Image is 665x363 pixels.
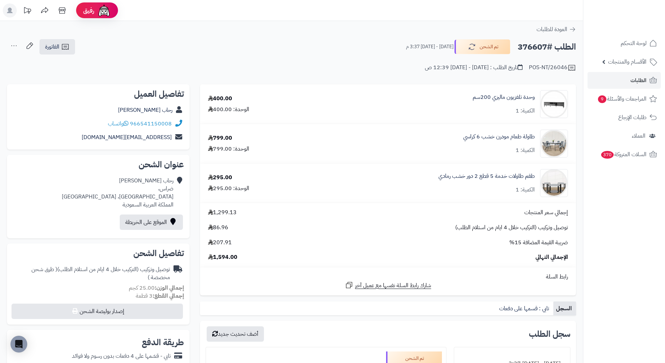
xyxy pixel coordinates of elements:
[601,151,614,159] span: 370
[13,90,184,98] h2: تفاصيل العميل
[142,338,184,347] h2: طريقة الدفع
[208,174,232,182] div: 295.00
[208,95,232,103] div: 400.00
[203,273,573,281] div: رابط السلة
[208,253,237,261] span: 1,594.00
[10,336,27,353] div: Open Intercom Messenger
[632,131,645,141] span: العملاء
[529,64,576,72] div: POS-NT/26046
[540,169,568,197] img: 1754737495-1-90x90.jpg
[463,133,535,141] a: طاولة طعام مودرن خشب 6 كراسي
[345,281,431,290] a: شارك رابط السلة نفسها مع عميل آخر
[208,106,249,114] div: الوحدة: 400.00
[45,43,59,51] span: الفاتورة
[588,128,661,144] a: العملاء
[82,133,172,141] a: [EMAIL_ADDRESS][DOMAIN_NAME]
[516,107,535,115] div: الكمية: 1
[208,134,232,142] div: 799.00
[83,6,94,15] span: رفيق
[618,112,646,122] span: طلبات الإرجاع
[355,282,431,290] span: شارك رابط السلة نفسها مع عميل آخر
[425,64,523,72] div: تاريخ الطلب : [DATE] - [DATE] 12:39 ص
[618,5,658,20] img: logo-2.png
[473,93,535,101] a: وحدة تلفزيون ماليزي 200سم
[31,265,170,282] span: ( طرق شحن مخصصة )
[208,239,232,247] span: 207.91
[518,40,576,54] h2: الطلب #376607
[537,25,567,34] span: العودة للطلبات
[621,38,646,48] span: لوحة التحكم
[62,177,173,209] div: رحاب [PERSON_NAME] ضراس، [GEOGRAPHIC_DATA]، [GEOGRAPHIC_DATA] المملكة العربية السعودية
[630,75,646,85] span: الطلبات
[136,292,184,300] small: 3 قطعة
[588,109,661,126] a: طلبات الإرجاع
[529,330,570,338] h3: سجل الطلب
[524,209,568,217] span: إجمالي سعر المنتجات
[600,150,646,159] span: السلات المتروكة
[406,43,453,50] small: [DATE] - [DATE] 3:37 م
[118,106,172,114] a: رحاب [PERSON_NAME]
[516,186,535,194] div: الكمية: 1
[588,72,661,89] a: الطلبات
[155,284,184,292] strong: إجمالي الوزن:
[12,304,183,319] button: إصدار بوليصة الشحن
[108,119,128,128] a: واتساب
[455,39,510,54] button: تم الشحن
[588,35,661,52] a: لوحة التحكم
[588,90,661,107] a: المراجعات والأسئلة9
[598,95,606,103] span: 9
[208,184,249,193] div: الوحدة: 295.00
[120,215,183,230] a: الموقع على الخريطة
[516,146,535,154] div: الكمية: 1
[19,3,36,19] a: تحديثات المنصة
[455,224,568,232] span: توصيل وتركيب (التركيب خلال 4 ايام من استلام الطلب)
[540,130,568,158] img: 1752669403-1-90x90.jpg
[153,292,184,300] strong: إجمالي القطع:
[13,160,184,169] h2: عنوان الشحن
[13,266,170,282] div: توصيل وتركيب (التركيب خلال 4 ايام من استلام الطلب)
[208,224,228,232] span: 86.96
[39,39,75,55] a: الفاتورة
[72,352,171,360] div: تابي - قسّمها على 4 دفعات بدون رسوم ولا فوائد
[130,119,172,128] a: 966541150008
[553,302,576,315] a: السجل
[535,253,568,261] span: الإجمالي النهائي
[509,239,568,247] span: ضريبة القيمة المضافة 15%
[208,209,237,217] span: 1,299.13
[97,3,111,17] img: ai-face.png
[208,145,249,153] div: الوحدة: 799.00
[537,25,576,34] a: العودة للطلبات
[597,94,646,104] span: المراجعات والأسئلة
[608,57,646,67] span: الأقسام والمنتجات
[129,284,184,292] small: 25.00 كجم
[540,90,568,118] img: 1739781919-220601011421-90x90.jpg
[438,172,535,180] a: طقم طاولات خدمة 5 قطع 2 دور خشب رمادي
[207,326,264,342] button: أضف تحديث جديد
[13,249,184,257] h2: تفاصيل الشحن
[588,146,661,163] a: السلات المتروكة370
[496,302,553,315] a: تابي : قسمها على دفعات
